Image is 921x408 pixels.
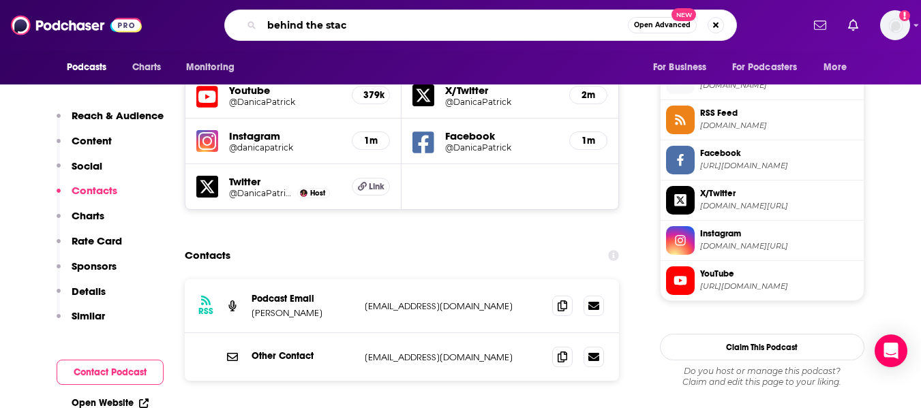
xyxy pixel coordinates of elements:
p: [PERSON_NAME] [252,307,354,319]
span: danicapatrick.com [700,80,858,91]
span: RSS Feed [700,107,858,119]
a: Link [352,178,390,195]
button: Rate Card [57,234,122,260]
span: New [671,8,696,21]
span: Open Advanced [634,22,691,29]
button: Content [57,134,112,159]
a: @DanicaPatrick [445,97,558,107]
p: Reach & Audience [72,109,164,122]
svg: Add a profile image [899,10,910,21]
p: Other Contact [252,350,354,362]
p: Details [72,285,106,298]
p: Contacts [72,184,117,197]
img: Danica Patrick [300,189,307,197]
span: twitter.com/DanicaPatrick [700,201,858,211]
a: Charts [123,54,170,80]
span: Facebook [700,147,858,159]
button: Show profile menu [880,10,910,40]
span: Logged in as hconnor [880,10,910,40]
span: Monitoring [186,58,235,77]
h5: Facebook [445,129,558,142]
span: Link [369,181,384,192]
div: Search podcasts, credits, & more... [224,10,737,41]
button: Social [57,159,102,185]
span: Charts [132,58,162,77]
span: X/Twitter [700,187,858,200]
h2: Contacts [185,242,230,268]
p: Sponsors [72,260,117,272]
a: Facebook[URL][DOMAIN_NAME] [666,146,858,174]
button: Claim This Podcast [660,334,864,360]
span: Instagram [700,227,858,240]
a: @danicapatrick [229,142,342,153]
h3: RSS [198,306,213,317]
img: iconImage [196,130,218,152]
span: instagram.com/danicapatrick [700,241,858,251]
h5: Twitter [229,175,342,188]
a: @DanicaPatrick [229,188,295,198]
span: Host [310,189,325,198]
span: YouTube [700,268,858,280]
h5: Youtube [229,84,342,97]
a: X/Twitter[DOMAIN_NAME][URL] [666,186,858,215]
span: feeds.simplecast.com [700,121,858,131]
span: https://www.youtube.com/@DanicaPatrick [700,281,858,292]
button: open menu [177,54,252,80]
a: YouTube[URL][DOMAIN_NAME] [666,266,858,295]
button: Sponsors [57,260,117,285]
button: Charts [57,209,104,234]
a: RSS Feed[DOMAIN_NAME] [666,106,858,134]
h5: Instagram [229,129,342,142]
p: Charts [72,209,104,222]
h5: 1m [363,135,378,146]
button: open menu [814,54,864,80]
button: Contacts [57,184,117,209]
span: For Business [653,58,707,77]
button: open menu [723,54,817,80]
p: Podcast Email [252,293,354,304]
span: For Podcasters [732,58,798,77]
a: Show notifications dropdown [809,14,832,37]
a: @DanicaPatrick [445,142,558,153]
span: Do you host or manage this podcast? [660,366,864,377]
h5: 379k [363,89,378,101]
div: Open Intercom Messenger [875,334,907,367]
h5: 2m [581,89,596,101]
a: @DanicaPatrick [229,97,342,107]
button: open menu [57,54,125,80]
a: Instagram[DOMAIN_NAME][URL] [666,226,858,255]
input: Search podcasts, credits, & more... [262,14,628,36]
p: Rate Card [72,234,122,247]
h5: X/Twitter [445,84,558,97]
span: https://www.facebook.com/DanicaPatrick [700,161,858,171]
button: Open AdvancedNew [628,17,697,33]
span: More [824,58,847,77]
img: Podchaser - Follow, Share and Rate Podcasts [11,12,142,38]
p: [EMAIL_ADDRESS][DOMAIN_NAME] [365,300,542,312]
p: [EMAIL_ADDRESS][DOMAIN_NAME] [365,351,542,363]
a: Show notifications dropdown [843,14,864,37]
p: Similar [72,309,105,322]
div: Claim and edit this page to your liking. [660,366,864,388]
button: Contact Podcast [57,360,164,385]
span: Podcasts [67,58,107,77]
p: Social [72,159,102,172]
button: Details [57,285,106,310]
h5: 1m [581,135,596,146]
button: Similar [57,309,105,334]
button: open menu [644,54,724,80]
img: User Profile [880,10,910,40]
button: Reach & Audience [57,109,164,134]
p: Content [72,134,112,147]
